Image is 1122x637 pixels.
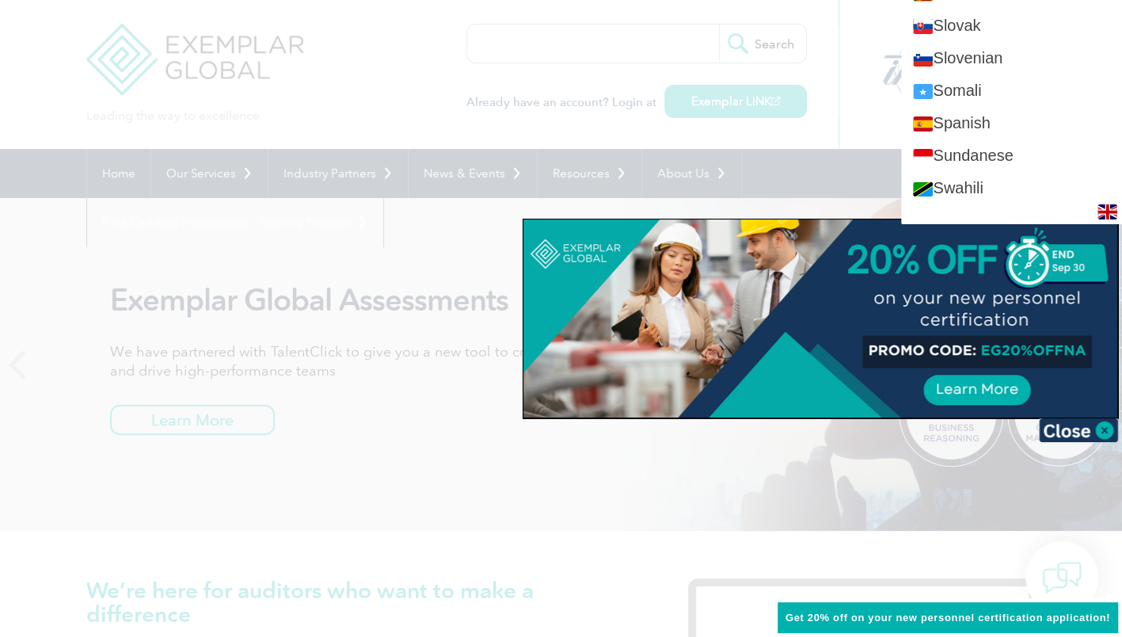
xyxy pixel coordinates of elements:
[913,84,933,99] img: so
[901,42,1122,74] a: Slovenian
[1039,418,1118,442] img: Close
[901,10,1122,42] a: Slovak
[913,182,933,197] img: sw
[901,139,1122,172] a: Sundanese
[901,172,1122,204] a: Swahili
[785,612,1110,624] span: Get 20% off on your new personnel certification application!
[913,51,933,67] img: sl
[1097,204,1117,219] img: en
[913,19,933,34] img: sk
[913,149,933,164] img: su
[901,74,1122,107] a: Somali
[901,107,1122,139] a: Spanish
[913,116,933,132] img: es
